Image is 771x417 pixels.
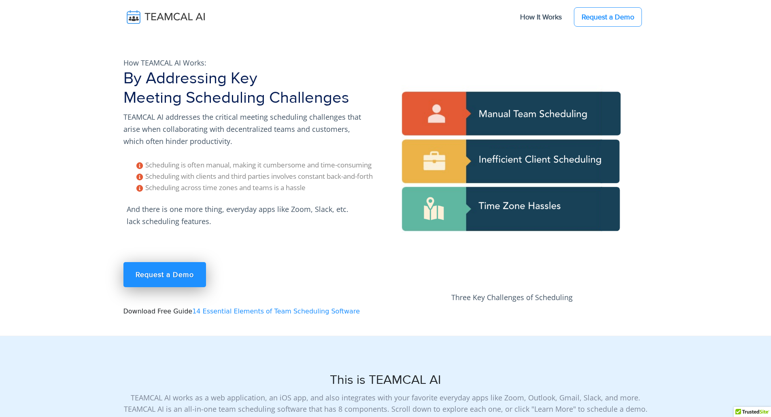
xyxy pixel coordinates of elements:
[136,182,381,193] li: Scheduling across time zones and teams is a hassle
[136,159,381,171] li: Scheduling is often manual, making it cumbersome and time-consuming
[123,262,206,287] a: Request a Demo
[123,373,648,388] h2: This is TEAMCAL AI
[123,111,366,147] p: TEAMCAL AI addresses the critical meeting scheduling challenges that arise when collaborating wit...
[123,69,381,108] h1: By Addressing Key Meeting Scheduling Challenges
[574,7,642,27] a: Request a Demo
[391,49,633,291] img: pic
[119,49,386,336] div: Download Free Guide
[192,307,360,315] a: 14 Essential Elements of Team Scheduling Software
[123,200,366,231] p: And there is one more thing, everyday apps like Zoom, Slack, etc. lack scheduling features.
[136,171,381,182] li: Scheduling with clients and third parties involves constant back-and-forth
[123,57,366,69] p: How TEAMCAL AI Works:
[123,392,648,415] p: TEAMCAL AI works as a web application, an iOS app, and also integrates with your favorite everyda...
[512,8,570,25] a: How It Works
[391,291,633,303] p: Three Key Challenges of Scheduling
